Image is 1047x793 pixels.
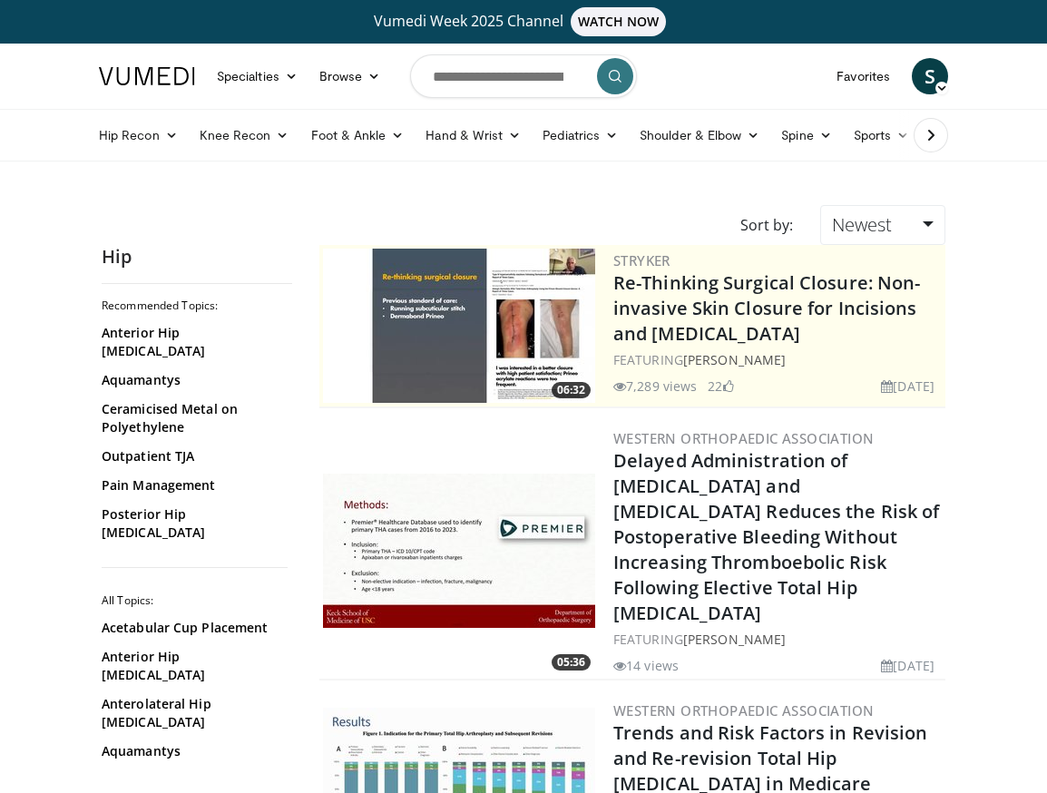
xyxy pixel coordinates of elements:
a: Western Orthopaedic Association [613,429,874,447]
a: Newest [820,205,945,245]
img: 8b7f9f3d-c0d8-4f20-9fbb-c6dda7c68f65.300x170_q85_crop-smart_upscale.jpg [323,474,595,628]
a: Pediatrics [532,117,629,153]
div: FEATURING [613,350,942,369]
a: Posterior Hip [MEDICAL_DATA] [102,505,283,542]
a: Aquamantys [102,371,283,389]
div: Sort by: [727,205,807,245]
a: Outpatient TJA [102,447,283,465]
a: [PERSON_NAME] [683,631,786,648]
h2: Recommended Topics: [102,299,288,313]
a: Hand & Wrist [415,117,532,153]
a: Ceramicised Metal on Polyethylene [102,400,283,436]
a: Shoulder & Elbow [629,117,770,153]
a: Pain Management [102,476,283,494]
h2: All Topics: [102,593,288,608]
a: Favorites [826,58,901,94]
a: Anterolateral Hip [MEDICAL_DATA] [102,695,283,731]
a: Aquamantys [102,742,283,760]
a: Knee Recon [189,117,300,153]
a: Re-Thinking Surgical Closure: Non-invasive Skin Closure for Incisions and [MEDICAL_DATA] [613,270,920,346]
a: Blood Loss Management [102,771,283,789]
a: Western Orthopaedic Association [613,701,874,720]
a: 06:32 [323,249,595,403]
a: [PERSON_NAME] [683,351,786,368]
li: 7,289 views [613,377,697,396]
span: WATCH NOW [571,7,667,36]
li: 14 views [613,656,679,675]
a: 05:36 [323,474,595,628]
li: 22 [708,377,733,396]
a: Anterior Hip [MEDICAL_DATA] [102,324,283,360]
a: Vumedi Week 2025 ChannelWATCH NOW [88,7,959,36]
div: FEATURING [613,630,942,649]
span: 05:36 [552,654,591,671]
li: [DATE] [881,377,934,396]
img: VuMedi Logo [99,67,195,85]
a: Browse [308,58,392,94]
span: Newest [832,212,892,237]
a: Hip Recon [88,117,189,153]
a: Sports [843,117,921,153]
li: [DATE] [881,656,934,675]
h2: Hip [102,245,292,269]
span: 06:32 [552,382,591,398]
a: Anterior Hip [MEDICAL_DATA] [102,648,283,684]
input: Search topics, interventions [410,54,637,98]
a: Specialties [206,58,308,94]
a: Delayed Administration of [MEDICAL_DATA] and [MEDICAL_DATA] Reduces the Risk of Postoperative Ble... [613,448,939,625]
a: Spine [770,117,842,153]
img: f1f532c3-0ef6-42d5-913a-00ff2bbdb663.300x170_q85_crop-smart_upscale.jpg [323,249,595,403]
a: Foot & Ankle [300,117,416,153]
a: Acetabular Cup Placement [102,619,283,637]
a: S [912,58,948,94]
a: Stryker [613,251,670,269]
